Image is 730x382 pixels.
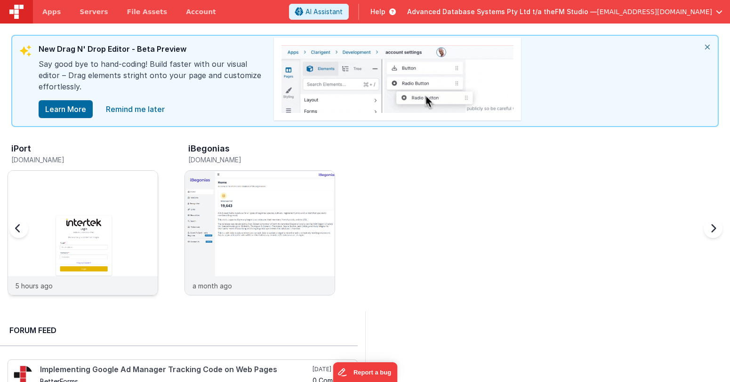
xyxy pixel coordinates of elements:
[407,7,722,16] button: Advanced Database Systems Pty Ltd t/a theFM Studio — [EMAIL_ADDRESS][DOMAIN_NAME]
[9,325,348,336] h2: Forum Feed
[42,7,61,16] span: Apps
[333,362,397,382] iframe: Marker.io feedback button
[188,144,230,153] h3: iBegonias
[127,7,168,16] span: File Assets
[697,36,718,58] i: close
[597,7,712,16] span: [EMAIL_ADDRESS][DOMAIN_NAME]
[11,156,158,163] h5: [DOMAIN_NAME]
[39,58,265,100] div: Say good bye to hand-coding! Build faster with our visual editor – Drag elements stright onto you...
[39,43,265,58] div: New Drag N' Drop Editor - Beta Preview
[370,7,385,16] span: Help
[289,4,349,20] button: AI Assistant
[100,100,170,119] a: close
[193,281,232,291] p: a month ago
[11,144,31,153] h3: iPort
[407,7,597,16] span: Advanced Database Systems Pty Ltd t/a theFM Studio —
[188,156,335,163] h5: [DOMAIN_NAME]
[313,366,352,373] h5: [DATE]
[80,7,108,16] span: Servers
[39,100,93,118] button: Learn More
[40,366,311,374] h4: Implementing Google Ad Manager Tracking Code on Web Pages
[305,7,343,16] span: AI Assistant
